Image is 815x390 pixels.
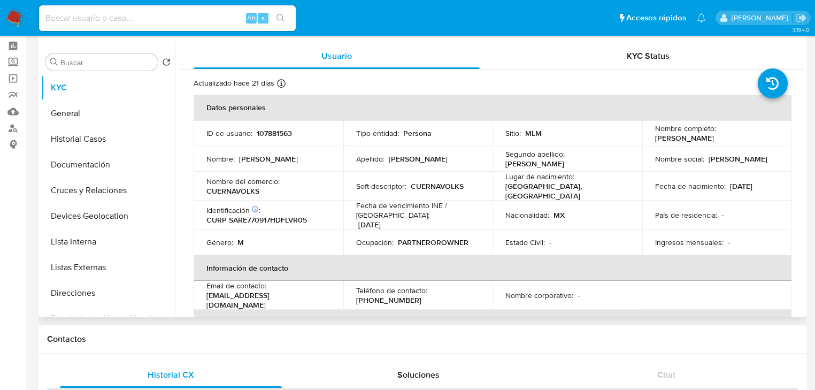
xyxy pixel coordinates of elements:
p: Nacionalidad : [505,210,549,220]
th: Información de contacto [194,255,791,281]
p: [DATE] [730,181,752,191]
p: [EMAIL_ADDRESS][DOMAIN_NAME] [206,290,326,310]
span: Usuario [321,50,352,62]
p: Lugar de nacimiento : [505,172,574,181]
button: Listas Externas [41,255,175,280]
p: Sitio : [505,128,521,138]
span: Alt [247,13,256,23]
button: search-icon [270,11,291,26]
p: Segundo apellido : [505,149,565,159]
p: Ingresos mensuales : [655,238,724,247]
p: [PERSON_NAME] [505,159,564,169]
p: - [728,238,730,247]
p: Estado Civil : [505,238,545,247]
span: Chat [657,369,675,381]
p: Nombre del comercio : [206,177,280,186]
button: Restricciones Nuevo Mundo [41,306,175,332]
p: - [721,210,724,220]
p: Identificación : [206,205,260,215]
p: Email de contacto : [206,281,266,290]
p: Apellido : [356,154,385,164]
button: Direcciones [41,280,175,306]
p: Fecha de vencimiento INE / [GEOGRAPHIC_DATA] : [356,201,480,220]
p: Nombre social : [655,154,704,164]
button: Lista Interna [41,229,175,255]
th: Verificación y cumplimiento [194,310,791,335]
button: Devices Geolocation [41,203,175,229]
span: 3.154.0 [793,25,810,34]
button: Historial Casos [41,126,175,152]
p: Tipo entidad : [356,128,399,138]
p: Nombre corporativo : [505,290,573,300]
span: s [262,13,265,23]
span: Historial CX [148,369,194,381]
p: MLM [525,128,542,138]
span: KYC Status [627,50,670,62]
p: [PERSON_NAME] [389,154,448,164]
p: CUERNAVOLKS [411,181,464,191]
h1: Contactos [47,334,798,345]
th: Datos personales [194,95,791,120]
p: 107881563 [257,128,292,138]
p: ID de usuario : [206,128,252,138]
p: - [549,238,551,247]
a: Notificaciones [697,13,706,22]
span: Accesos rápidos [626,12,686,24]
p: PARTNEROROWNER [398,238,468,247]
p: [PERSON_NAME] [655,133,714,143]
p: CUERNAVOLKS [206,186,259,196]
p: [PHONE_NUMBER] [356,295,421,305]
p: Ocupación : [356,238,394,247]
button: Documentación [41,152,175,178]
button: KYC [41,75,175,101]
p: [PERSON_NAME] [709,154,767,164]
span: Soluciones [397,369,440,381]
p: [DATE] [358,220,381,230]
p: [PERSON_NAME] [239,154,298,164]
p: MX [553,210,565,220]
p: [GEOGRAPHIC_DATA], [GEOGRAPHIC_DATA] [505,181,625,201]
button: Buscar [50,58,58,66]
button: Cruces y Relaciones [41,178,175,203]
p: michelleangelica.rodriguez@mercadolibre.com.mx [732,13,792,23]
p: Nombre completo : [655,124,716,133]
p: Persona [403,128,432,138]
p: Actualizado hace 21 días [194,78,274,88]
input: Buscar usuario o caso... [39,11,296,25]
button: Volver al orden por defecto [162,58,171,70]
p: CURP SARE770917HDFLVR05 [206,215,307,225]
p: Nombre : [206,154,235,164]
p: Fecha de nacimiento : [655,181,726,191]
p: Teléfono de contacto : [356,286,427,295]
p: M [237,238,244,247]
p: Género : [206,238,233,247]
input: Buscar [60,58,153,67]
p: Soft descriptor : [356,181,406,191]
p: País de residencia : [655,210,717,220]
p: - [578,290,580,300]
button: General [41,101,175,126]
a: Salir [796,12,807,24]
